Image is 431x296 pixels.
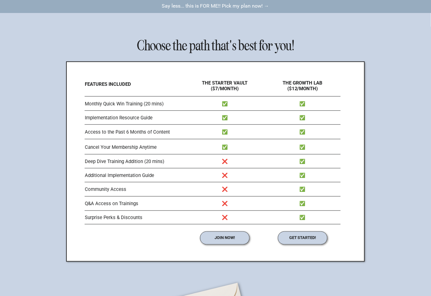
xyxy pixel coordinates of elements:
[204,236,246,240] a: Join now!
[292,129,313,135] p: ✅
[85,81,135,88] p: features included
[292,159,313,165] p: ✅
[292,144,313,151] p: ✅
[85,129,172,135] p: Access to the Past 6 Months of Content
[85,215,165,221] p: Surprise Perks & Discounts
[144,3,287,10] a: Say less... this is FOR ME!! Pick my plan now! →
[292,186,313,193] p: ✅
[215,144,235,151] p: ✅
[85,144,172,151] p: Cancel Your Membership Anytime
[85,173,165,179] p: Additional Implementation Guide
[292,115,313,121] p: ✅
[85,159,165,165] p: Deep Dive Training Addition (20 mins)
[292,215,313,221] p: ✅
[215,115,235,121] p: ✅
[215,201,235,207] p: ❌
[85,101,165,107] p: Monthly Quick Win Training (20 mins)
[292,201,313,207] p: ✅
[215,101,235,107] p: ✅
[215,215,235,221] p: ❌
[215,186,235,193] p: ❌
[186,80,263,86] p: the starter vault ($7/month)
[85,115,165,121] p: Implementation Resource Guide
[282,236,324,240] a: Get started!
[85,186,165,193] p: Community Access
[116,40,315,54] h2: Choose the path that's best for you!
[292,173,313,179] p: ✅
[215,159,235,165] p: ❌
[278,80,327,86] p: the growth lab ($12/month)
[215,129,235,135] p: ✅
[215,173,235,179] p: ❌
[292,101,313,107] p: ✅
[85,201,165,207] p: Q&A Access on Trainings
